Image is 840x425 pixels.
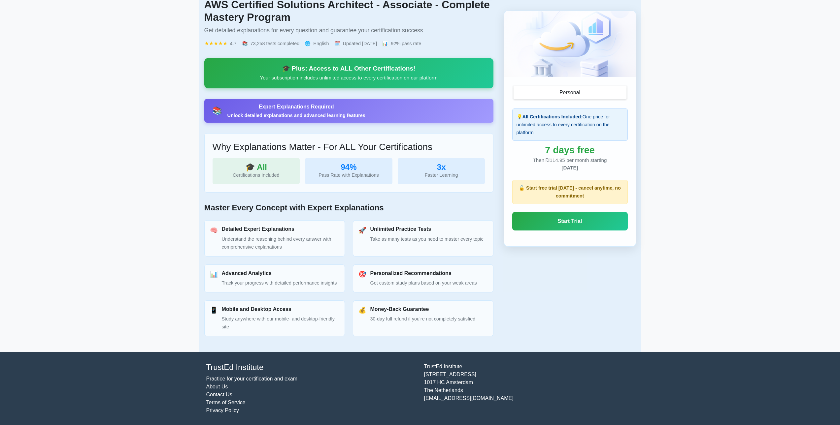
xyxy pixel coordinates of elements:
div: TrustEd Institute [STREET_ADDRESS] 1017 HC Amsterdam The Netherlands [EMAIL_ADDRESS][DOMAIN_NAME] [420,363,638,414]
h3: Unlimited Practice Tests [370,226,484,232]
div: Then ₪114.95 per month starting [512,157,628,172]
span: Updated [DATE] [343,40,377,47]
h3: Mobile and Desktop Access [222,306,339,312]
span: 🌐 [305,40,311,47]
div: 📚 [212,107,222,115]
span: 73,258 tests completed [251,40,300,47]
h3: Detailed Expert Explanations [222,226,339,232]
div: 🧠 [210,227,218,234]
div: 🎓 Plus: Access to ALL Other Certifications! [212,65,486,73]
div: Faster Learning [403,171,480,179]
h3: Why Explanations Matter - For ALL Your Certifications [213,141,485,153]
div: 📊 [210,270,218,278]
p: Get custom study plans based on your weak areas [370,279,477,287]
div: Certifications Included [218,171,295,179]
div: 🎓 All [218,163,295,171]
div: Unlock detailed explanations and advanced learning features [227,112,365,119]
div: 3x [403,163,480,171]
h3: Money-Back Guarantee [370,306,476,312]
div: 🚀 [358,227,366,234]
button: Personal [514,86,626,99]
h3: Advanced Analytics [222,270,337,276]
div: Expert Explanations Required [227,103,365,111]
a: Privacy Policy [206,408,239,413]
p: 30-day full refund if you're not completely satisfied [370,315,476,323]
p: 🔓 Start free trial [DATE] - cancel anytime, no commitment [517,184,623,200]
span: 4.7 [230,40,237,47]
span: 📚 [242,40,248,47]
strong: All Certifications Included: [522,114,583,119]
a: Contact Us [206,392,232,397]
div: 94% [310,163,387,171]
p: Track your progress with detailed performance insights [222,279,337,287]
span: 🗓️ [334,40,340,47]
p: Your subscription includes unlimited access to every certification on our platform [212,74,486,82]
div: 🎯 [358,270,366,278]
p: Take as many tests as you need to master every topic [370,235,484,243]
div: 📱 [210,306,218,314]
div: 💰 [358,306,366,314]
div: Pass Rate with Explanations [310,171,387,179]
div: 💡 One price for unlimited access to every certification on the platform [512,108,628,141]
h3: Personalized Recommendations [370,270,477,276]
span: English [313,40,329,47]
a: Start Trial [512,212,628,230]
span: 92% pass rate [391,40,421,47]
p: Study anywhere with our mobile- and desktop-friendly site [222,315,339,331]
p: Get detailed explanations for every question and guarantee your certification success [204,26,493,34]
a: Practice for your certification and exam [206,376,298,381]
span: 📊 [382,40,388,47]
a: Terms of Service [206,400,246,405]
a: About Us [206,384,228,389]
div: 7 days free [512,146,628,154]
h4: TrustEd Institute [206,363,416,372]
span: ★★★★★ [204,40,227,47]
h2: Master Every Concept with Expert Explanations [204,203,493,213]
p: Understand the reasoning behind every answer with comprehensive explanations [222,235,339,251]
span: [DATE] [561,165,578,170]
